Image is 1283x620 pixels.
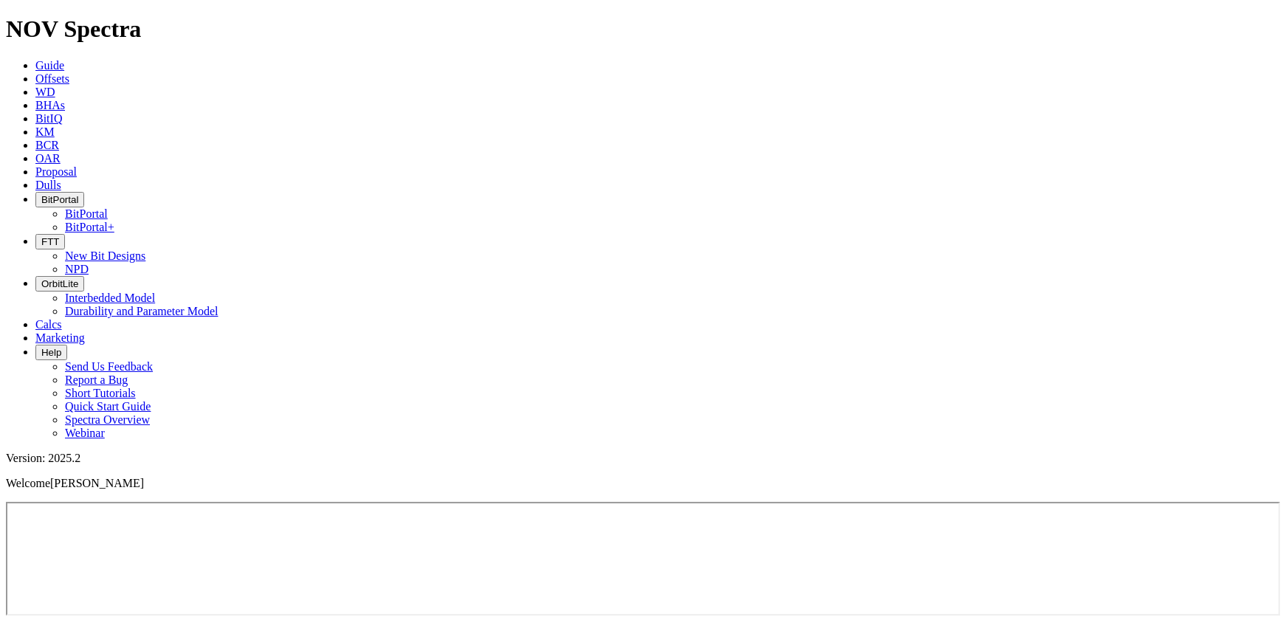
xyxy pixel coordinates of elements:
[65,387,136,399] a: Short Tutorials
[65,400,151,413] a: Quick Start Guide
[65,360,153,373] a: Send Us Feedback
[6,15,1277,43] h1: NOV Spectra
[35,318,62,331] a: Calcs
[35,139,59,151] a: BCR
[65,221,114,233] a: BitPortal+
[65,207,108,220] a: BitPortal
[65,413,150,426] a: Spectra Overview
[6,452,1277,465] div: Version: 2025.2
[65,373,128,386] a: Report a Bug
[35,59,64,72] a: Guide
[35,345,67,360] button: Help
[35,152,61,165] a: OAR
[35,331,85,344] a: Marketing
[65,263,89,275] a: NPD
[35,125,55,138] a: KM
[41,236,59,247] span: FTT
[35,234,65,249] button: FTT
[35,86,55,98] a: WD
[65,305,219,317] a: Durability and Parameter Model
[65,249,145,262] a: New Bit Designs
[65,292,155,304] a: Interbedded Model
[41,194,78,205] span: BitPortal
[50,477,144,489] span: [PERSON_NAME]
[35,112,62,125] a: BitIQ
[35,165,77,178] a: Proposal
[41,347,61,358] span: Help
[35,99,65,111] a: BHAs
[35,179,61,191] a: Dulls
[41,278,78,289] span: OrbitLite
[35,72,69,85] a: Offsets
[35,276,84,292] button: OrbitLite
[35,192,84,207] button: BitPortal
[65,427,105,439] a: Webinar
[6,477,1277,490] p: Welcome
